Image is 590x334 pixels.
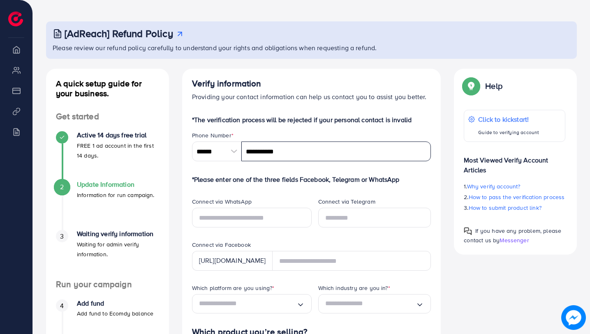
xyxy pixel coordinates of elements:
label: Connect via WhatsApp [192,197,252,206]
label: Connect via Telegram [318,197,375,206]
span: How to pass the verification process [469,193,565,201]
li: Update Information [46,181,169,230]
p: *Please enter one of the three fields Facebook, Telegram or WhatsApp [192,174,431,184]
span: Why verify account? [467,182,521,190]
span: 2 [60,182,64,192]
img: image [561,305,586,330]
p: Most Viewed Verify Account Articles [464,148,565,175]
label: Which platform are you using? [192,284,275,292]
p: Waiting for admin verify information. [77,239,159,259]
label: Connect via Facebook [192,241,251,249]
div: [URL][DOMAIN_NAME] [192,251,273,271]
h4: Get started [46,111,169,122]
h4: A quick setup guide for your business. [46,79,169,98]
h4: Verify information [192,79,431,89]
p: 1. [464,181,565,191]
span: 3 [60,232,64,241]
div: Search for option [192,294,312,313]
p: Please review our refund policy carefully to understand your rights and obligations when requesti... [53,43,572,53]
input: Search for option [325,297,416,310]
p: Help [485,81,502,91]
p: 2. [464,192,565,202]
label: Phone Number [192,131,234,139]
li: Active 14 days free trial [46,131,169,181]
p: FREE 1 ad account in the first 14 days. [77,141,159,160]
h4: Active 14 days free trial [77,131,159,139]
h4: Run your campaign [46,279,169,290]
h3: [AdReach] Refund Policy [65,28,173,39]
img: logo [8,12,23,26]
p: Providing your contact information can help us contact you to assist you better. [192,92,431,102]
li: Waiting verify information [46,230,169,279]
label: Which industry are you in? [318,284,390,292]
h4: Add fund [77,299,153,307]
div: Search for option [318,294,431,313]
p: *The verification process will be rejected if your personal contact is invalid [192,115,431,125]
img: Popup guide [464,79,479,93]
span: 4 [60,301,64,311]
img: Popup guide [464,227,472,235]
p: Guide to verifying account [478,128,539,137]
p: Information for run campaign. [77,190,155,200]
span: How to submit product link? [469,204,541,212]
input: Search for option [199,297,296,310]
p: 3. [464,203,565,213]
h4: Update Information [77,181,155,188]
span: Messenger [500,236,529,244]
h4: Waiting verify information [77,230,159,238]
p: Add fund to Ecomdy balance [77,308,153,318]
p: Click to kickstart! [478,114,539,124]
span: If you have any problem, please contact us by [464,227,561,244]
